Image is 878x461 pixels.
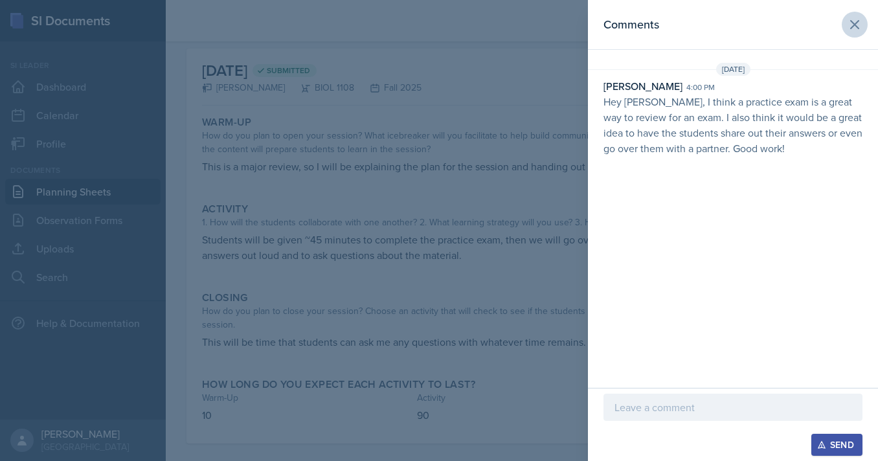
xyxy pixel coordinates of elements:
div: Send [820,440,854,450]
button: Send [811,434,862,456]
h2: Comments [603,16,659,34]
span: [DATE] [716,63,750,76]
div: [PERSON_NAME] [603,78,682,94]
div: 4:00 pm [686,82,715,93]
p: Hey [PERSON_NAME], I think a practice exam is a great way to review for an exam. I also think it ... [603,94,862,156]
